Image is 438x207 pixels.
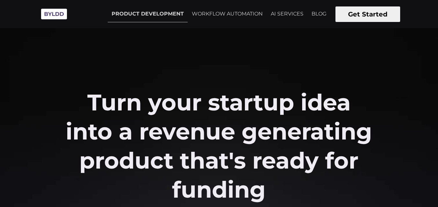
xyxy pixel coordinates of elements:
button: Get Started [335,6,400,22]
a: PRODUCT DEVELOPMENT [108,6,188,22]
a: AI SERVICES [267,6,307,22]
a: WORKFLOW AUTOMATION [188,6,267,22]
a: BLOG [308,6,330,22]
h2: Turn your startup idea into a revenue generating product that's ready for funding [66,88,372,204]
img: Byldd - Product Development Company [38,5,70,23]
